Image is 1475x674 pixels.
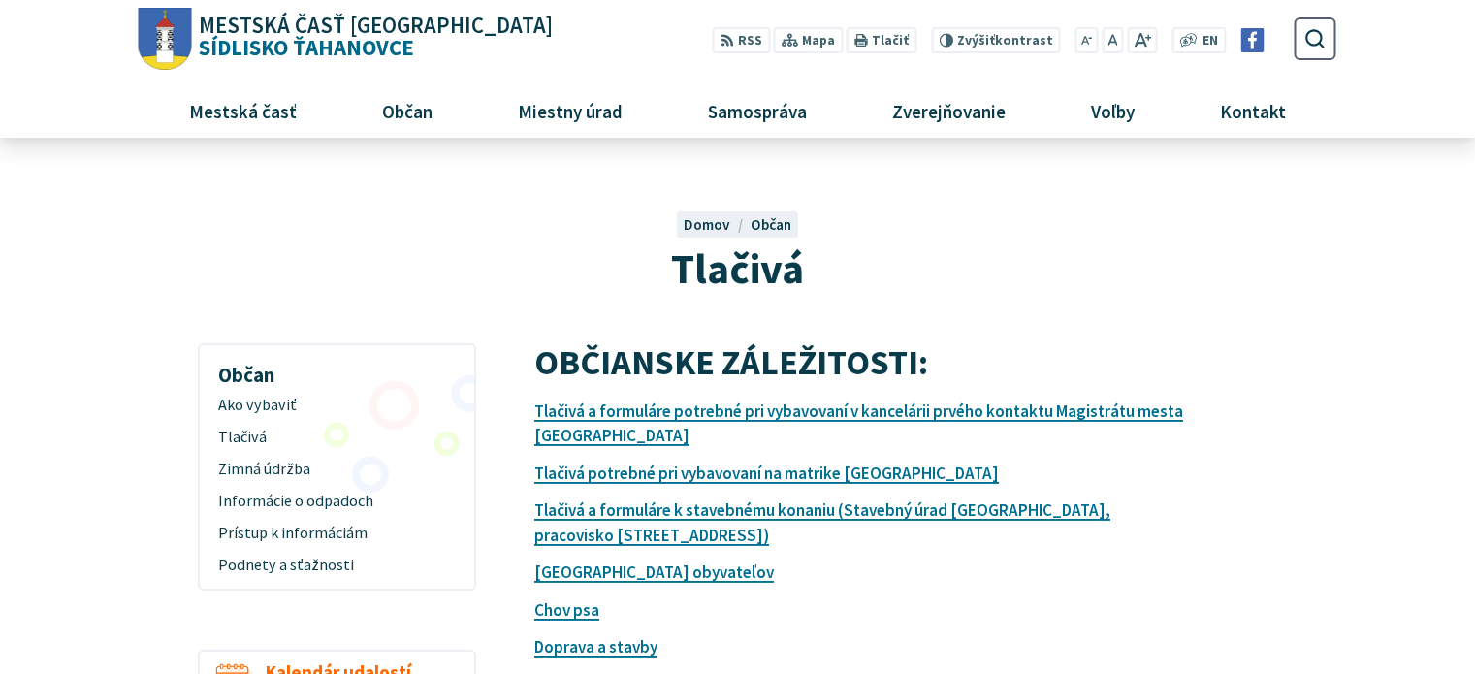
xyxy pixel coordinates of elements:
[673,84,843,137] a: Samospráva
[1213,84,1294,137] span: Kontakt
[218,454,456,486] span: Zimná údržba
[218,422,456,454] span: Tlačivá
[713,27,770,53] a: RSS
[751,215,791,234] a: Občan
[374,84,439,137] span: Občan
[1075,27,1099,53] button: Zmenšiť veľkosť písma
[199,15,553,37] span: Mestská časť [GEOGRAPHIC_DATA]
[534,599,599,621] a: Chov psa
[847,27,916,53] button: Tlačiť
[482,84,657,137] a: Miestny úrad
[534,499,1110,546] a: Tlačivá a formuláre k stavebnému konaniu (Stavebný úrad [GEOGRAPHIC_DATA], pracovisko [STREET_ADD...
[534,562,774,583] a: [GEOGRAPHIC_DATA] obyvateľov
[139,8,553,71] a: Logo Sídlisko Ťahanovce, prejsť na domovskú stránku.
[218,549,456,581] span: Podnety a sťažnosti
[1198,31,1224,51] a: EN
[684,215,730,234] span: Domov
[872,33,909,48] span: Tlačiť
[207,549,466,581] a: Podnety a sťažnosti
[857,84,1042,137] a: Zverejňovanie
[218,390,456,422] span: Ako vybaviť
[534,401,1183,447] a: Tlačivá a formuláre potrebné pri vybavovaní v kancelárii prvého kontaktu Magistrátu mesta [GEOGRA...
[346,84,467,137] a: Občan
[1202,31,1218,51] span: EN
[738,31,762,51] span: RSS
[207,454,466,486] a: Zimná údržba
[700,84,814,137] span: Samospráva
[957,33,1053,48] span: kontrast
[218,518,456,550] span: Prístup k informáciám
[534,636,657,658] a: Doprava a stavby
[218,486,456,518] span: Informácie o odpadoch
[139,8,192,71] img: Prejsť na domovskú stránku
[207,390,466,422] a: Ako vybaviť
[1084,84,1142,137] span: Voľby
[207,422,466,454] a: Tlačivá
[884,84,1012,137] span: Zverejňovanie
[534,463,999,484] a: Tlačivá potrebné pri vybavovaní na matrike [GEOGRAPHIC_DATA]
[684,215,750,234] a: Domov
[534,339,928,384] strong: OBČIANSKE ZÁLEŽITOSTI:
[207,518,466,550] a: Prístup k informáciám
[671,241,804,295] span: Tlačivá
[1185,84,1322,137] a: Kontakt
[1127,27,1157,53] button: Zväčšiť veľkosť písma
[1240,28,1265,52] img: Prejsť na Facebook stránku
[510,84,629,137] span: Miestny úrad
[1056,84,1170,137] a: Voľby
[181,84,304,137] span: Mestská časť
[774,27,843,53] a: Mapa
[192,15,554,59] span: Sídlisko Ťahanovce
[207,349,466,390] h3: Občan
[153,84,332,137] a: Mestská časť
[931,27,1060,53] button: Zvýšiťkontrast
[802,31,835,51] span: Mapa
[207,486,466,518] a: Informácie o odpadoch
[1102,27,1123,53] button: Nastaviť pôvodnú veľkosť písma
[957,32,995,48] span: Zvýšiť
